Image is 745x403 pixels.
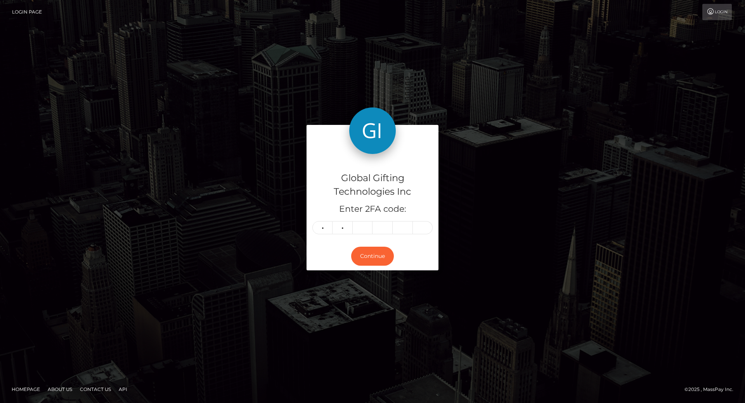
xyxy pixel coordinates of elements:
[45,383,75,395] a: About Us
[684,385,739,394] div: © 2025 , MassPay Inc.
[12,4,42,20] a: Login Page
[77,383,114,395] a: Contact Us
[116,383,130,395] a: API
[702,4,732,20] a: Login
[312,203,433,215] h5: Enter 2FA code:
[351,247,394,266] button: Continue
[9,383,43,395] a: Homepage
[312,171,433,199] h4: Global Gifting Technologies Inc
[349,107,396,154] img: Global Gifting Technologies Inc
